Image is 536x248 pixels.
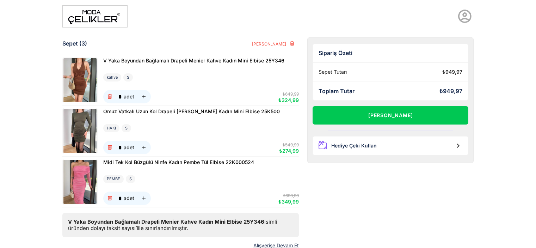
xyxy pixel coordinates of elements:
[68,218,264,225] b: V Yaka Boyundan Bağlamalı Drapeli Menier Kahve Kadın Mini Elbise 25Y346
[62,5,128,28] img: moda%20-1.png
[103,57,284,65] a: V Yaka Boyundan Bağlamalı Drapeli Menier Kahve Kadın Mini Elbise 25Y346
[283,91,299,97] span: ₺649,99
[103,73,121,81] div: kahve
[279,148,299,154] span: ₺274,99
[313,106,469,125] button: [PERSON_NAME]
[319,69,347,75] div: Sepet Tutarı
[246,37,298,50] button: [PERSON_NAME]
[63,160,97,204] img: Midi Tek Kol Büzgülü Ninfe Kadın Pembe Tül Elbise 22K000524
[439,88,462,95] div: ₺949,97
[124,145,134,150] div: adet
[126,175,135,183] div: S
[124,94,134,99] div: adet
[442,69,462,75] div: ₺949,97
[278,199,299,205] span: ₺349,99
[117,192,124,205] input: adet
[278,97,299,103] span: ₺324,99
[103,58,284,63] span: V Yaka Boyundan Bağlamalı Drapeli Menier Kahve Kadın Mini Elbise 25Y346
[117,141,124,154] input: adet
[283,142,299,147] span: ₺549,99
[63,58,97,102] img: V Yaka Boyundan Bağlamalı Drapeli Menier Kahve Kadın Mini Elbise 25Y346
[103,159,254,165] span: Midi Tek Kol Büzgülü Ninfe Kadın Pembe Tül Elbise 22K000524
[319,88,355,95] div: Toplam Tutar
[103,108,280,114] span: Omuz Vatkalı Uzun Kol Drapeli [PERSON_NAME] Kadın Mini Elbise 25K500
[63,109,97,153] img: Omuz Vatkalı Uzun Kol Drapeli Thomas Haki Kadın Mini Elbise 25K500
[319,50,463,56] div: Sipariş Özeti
[252,41,286,47] span: [PERSON_NAME]
[124,196,134,201] div: adet
[62,213,299,237] div: isimli üründen dolayı taksit sayısı ile sınırlandırılmıştır.
[123,73,133,81] div: S
[122,124,131,132] div: S
[103,124,119,132] div: HAKİ
[103,159,254,167] a: Midi Tek Kol Büzgülü Ninfe Kadın Pembe Tül Elbise 22K000524
[62,40,87,47] div: Sepet (3)
[103,108,280,116] a: Omuz Vatkalı Uzun Kol Drapeli [PERSON_NAME] Kadın Mini Elbise 25K500
[103,175,124,183] div: PEMBE
[283,193,299,198] span: ₺699,99
[136,225,138,231] b: 1
[331,143,377,149] div: Hediye Çeki Kullan
[117,90,124,103] input: adet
